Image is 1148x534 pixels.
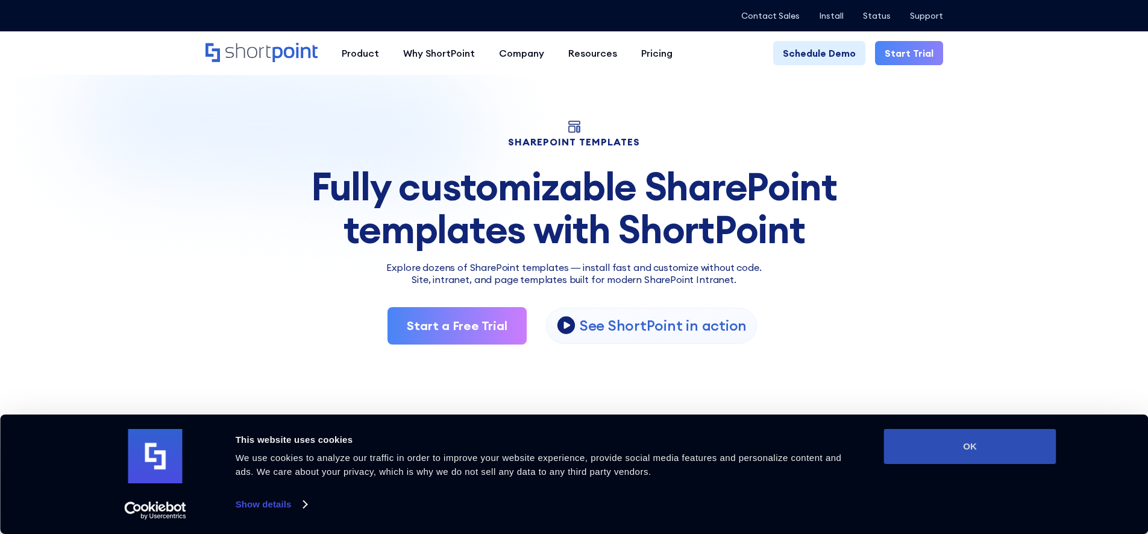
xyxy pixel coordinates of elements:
div: Product [342,46,379,60]
h2: Site, intranet, and page templates built for modern SharePoint Intranet. [205,275,943,285]
div: Company [499,46,544,60]
a: Install [819,11,844,21]
a: Show details [236,495,307,513]
img: logo [128,429,183,483]
div: Why ShortPoint [403,46,475,60]
span: We use cookies to analyze our traffic in order to improve your website experience, provide social... [236,453,842,477]
a: Start a Free Trial [387,307,527,345]
a: Usercentrics Cookiebot - opens in a new window [102,501,208,520]
a: Pricing [629,41,685,65]
a: Contact Sales [741,11,800,21]
a: open lightbox [546,308,757,344]
div: Fully customizable SharePoint templates with ShortPoint [205,165,943,250]
a: Why ShortPoint [391,41,487,65]
div: Resources [568,46,617,60]
a: Schedule Demo [773,41,865,65]
a: Company [487,41,556,65]
a: Product [330,41,391,65]
a: Support [910,11,943,21]
div: Pricing [641,46,673,60]
p: See ShortPoint in action [580,316,747,335]
a: Resources [556,41,629,65]
button: OK [884,429,1056,464]
a: Home [205,43,318,63]
a: Start Trial [875,41,943,65]
h1: SHAREPOINT TEMPLATES [205,138,943,146]
a: Status [863,11,891,21]
p: Explore dozens of SharePoint templates — install fast and customize without code. [205,260,943,275]
div: This website uses cookies [236,433,857,447]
